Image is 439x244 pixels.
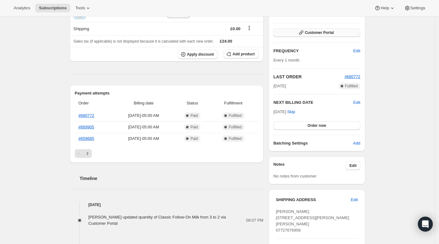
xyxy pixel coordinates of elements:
[187,52,214,57] span: Apply discount
[344,74,360,80] button: #680772
[273,74,345,80] h2: LAST ORDER
[276,197,351,203] h3: SHIPPING ADDRESS
[78,125,94,129] a: #669905
[307,123,326,128] span: Order now
[114,100,173,106] span: Billing date
[347,195,362,205] button: Edit
[273,109,295,114] span: [DATE] ·
[273,28,360,37] button: Customer Portal
[229,136,241,141] span: Fulfilled
[273,174,317,178] span: No notes from customer
[75,96,113,110] th: Order
[381,6,389,11] span: Help
[78,136,94,141] a: #659685
[350,46,364,56] button: Edit
[273,99,353,106] h2: NEXT BILLING DATE
[230,26,241,31] span: £0.00
[349,163,357,168] span: Edit
[72,4,95,12] button: Tools
[220,39,232,44] span: £24.00
[75,6,85,11] span: Tools
[190,136,198,141] span: Paid
[39,6,67,11] span: Subscriptions
[244,25,254,31] button: Shipping actions
[273,121,360,130] button: Order now
[88,215,226,226] span: [PERSON_NAME] updated quantity of Classic Follow-On Milk from 3 to 2 via Customer Portal
[114,136,173,142] span: [DATE] · 05:00 AM
[353,48,360,54] span: Edit
[229,113,241,118] span: Fulfilled
[212,100,255,106] span: Fulfillment
[114,124,173,130] span: [DATE] · 05:00 AM
[346,161,360,170] button: Edit
[273,48,353,54] h2: FREQUENCY
[70,22,156,35] th: Shipping
[190,113,198,118] span: Paid
[305,30,334,35] span: Customer Portal
[410,6,425,11] span: Settings
[70,202,264,208] h4: [DATE]
[351,197,358,203] span: Edit
[344,74,360,79] a: #680772
[114,113,173,119] span: [DATE] · 05:00 AM
[283,107,299,117] button: Skip
[10,4,34,12] button: Analytics
[35,4,70,12] button: Subscriptions
[273,83,286,89] span: [DATE]
[78,113,94,118] a: #680772
[246,217,264,223] span: 08:07 PM
[75,149,259,158] nav: Pagination
[287,109,295,115] span: Skip
[83,149,92,158] button: Next
[80,175,264,182] h2: Timeline
[178,50,218,59] button: Apply discount
[345,84,358,89] span: Fulfilled
[273,161,346,170] h3: Notes
[224,50,258,58] button: Add product
[353,140,360,146] span: Add
[371,4,399,12] button: Help
[14,6,30,11] span: Analytics
[273,58,300,62] span: Every 1 month
[73,39,214,44] span: Sales tax (if applicable) is not displayed because it is calculated with each new order.
[353,99,360,106] button: Edit
[400,4,429,12] button: Settings
[229,125,241,130] span: Fulfilled
[190,125,198,130] span: Paid
[349,138,364,148] button: Add
[176,100,208,106] span: Status
[276,209,349,232] span: [PERSON_NAME] [STREET_ADDRESS][PERSON_NAME][PERSON_NAME] 07727676958
[273,140,353,146] h6: Batching Settings
[232,52,255,57] span: Add product
[418,217,433,232] div: Open Intercom Messenger
[75,90,259,96] h2: Payment attempts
